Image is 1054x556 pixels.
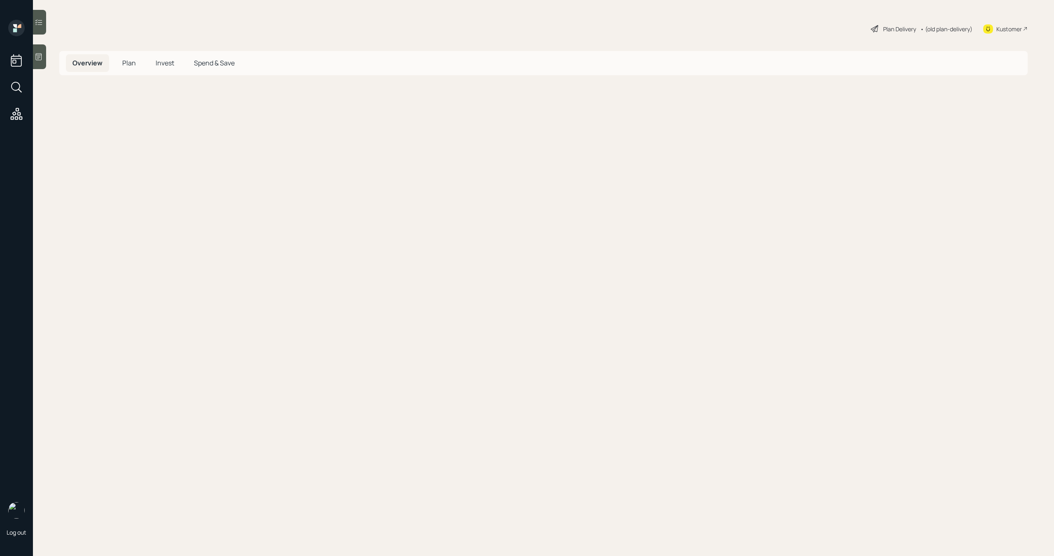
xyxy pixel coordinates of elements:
span: Plan [122,58,136,67]
span: Spend & Save [194,58,235,67]
div: Plan Delivery [883,25,916,33]
span: Overview [72,58,103,67]
div: Kustomer [996,25,1022,33]
span: Invest [156,58,174,67]
div: Log out [7,528,26,536]
img: michael-russo-headshot.png [8,502,25,519]
div: • (old plan-delivery) [920,25,972,33]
